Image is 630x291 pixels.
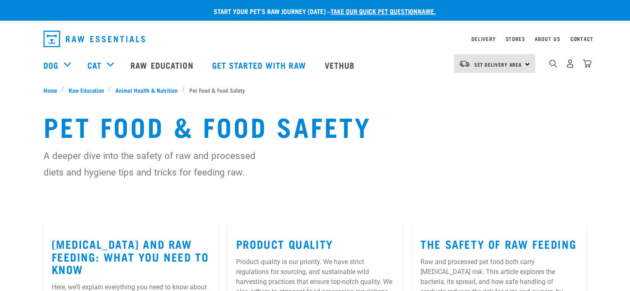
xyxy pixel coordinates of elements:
span: Set Delivery Area [474,63,522,66]
h1: Pet Food & Food Safety [43,111,587,141]
img: van-moving.png [459,60,470,67]
a: Contact [570,37,594,40]
a: Dog [43,59,58,71]
a: About Us [535,37,560,40]
span: Animal Health & Nutrition [116,86,178,94]
a: Cat [87,59,101,71]
nav: breadcrumbs [43,86,587,94]
a: Animal Health & Nutrition [111,86,182,94]
img: home-icon-1@2x.png [549,60,557,67]
img: user.png [566,59,574,68]
img: Raw Essentials Logo [43,31,145,47]
nav: dropdown navigation [37,27,594,51]
img: home-icon@2x.png [583,59,591,68]
p: A deeper dive into the safety of raw and processed diets and hygiene tips and tricks for feeding ... [43,147,261,180]
a: The Safety of Raw Feeding [420,240,576,247]
a: Raw Education [64,86,108,94]
a: Stores [506,37,525,40]
a: take our quick pet questionnaire. [331,9,436,13]
a: Delivery [471,37,495,40]
a: Vethub [316,48,365,82]
span: Home [43,86,57,94]
a: Get started with Raw [204,48,316,82]
a: Raw Education [122,48,203,82]
a: Home [43,86,62,94]
a: [MEDICAL_DATA] and Raw Feeding: What You Need to Know [52,240,209,272]
span: Raw Education [69,86,104,94]
a: Product Quality [236,240,333,247]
